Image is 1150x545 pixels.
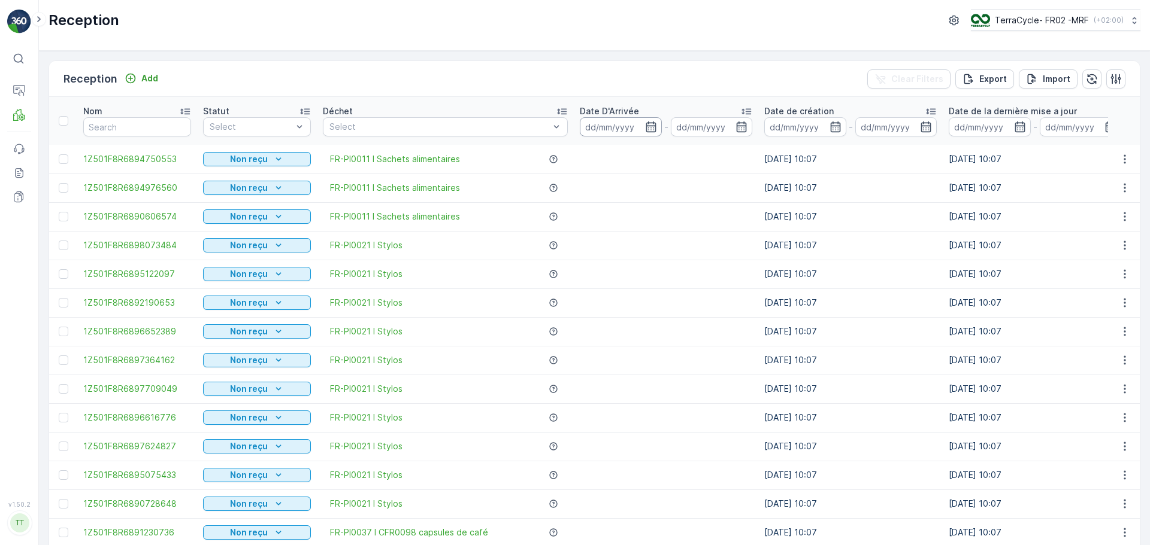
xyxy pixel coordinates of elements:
p: Non reçu [230,268,268,280]
p: Add [141,72,158,84]
p: Non reçu [230,526,268,538]
p: Non reçu [230,469,268,481]
td: [DATE] 10:07 [943,260,1127,288]
input: dd/mm/yyyy [949,117,1031,136]
td: [DATE] 10:07 [758,288,943,317]
p: Select [210,121,292,133]
a: FR-PI0011 I Sachets alimentaires [330,182,460,194]
td: [DATE] 10:07 [943,173,1127,202]
p: Non reçu [230,239,268,251]
a: 1Z501F8R6897624827 [83,440,191,452]
p: Date de création [764,105,834,117]
button: Non reçu [203,209,311,224]
span: FR-PI0021 I Stylos [330,383,402,395]
div: Toggle Row Selected [59,154,68,164]
span: v 1.50.2 [7,501,31,508]
button: Non reçu [203,468,311,482]
a: 1Z501F8R6896616776 [83,412,191,424]
input: dd/mm/yyyy [671,117,753,136]
button: Export [955,69,1014,89]
a: 1Z501F8R6891230736 [83,526,191,538]
p: Statut [203,105,229,117]
span: FR-PI0037 I CFR0098 capsules de café [330,526,488,538]
div: Toggle Row Selected [59,240,68,250]
button: Non reçu [203,439,311,453]
a: FR-PI0021 I Stylos [330,239,402,251]
a: FR-PI0021 I Stylos [330,354,402,366]
p: TerraCycle- FR02 -MRF [995,14,1089,26]
input: dd/mm/yyyy [855,117,937,136]
td: [DATE] 10:07 [943,346,1127,375]
a: 1Z501F8R6894750553 [83,153,191,165]
span: 1Z501F8R6896652389 [83,325,191,337]
p: Non reçu [230,182,268,194]
p: - [664,120,668,134]
p: Non reçu [230,354,268,366]
p: Export [979,73,1007,85]
button: TT [7,510,31,535]
p: Non reçu [230,412,268,424]
p: Nom [83,105,102,117]
button: Non reçu [203,353,311,367]
input: dd/mm/yyyy [1040,117,1122,136]
td: [DATE] 10:07 [758,461,943,489]
a: FR-PI0011 I Sachets alimentaires [330,211,460,223]
td: [DATE] 10:07 [943,489,1127,518]
td: [DATE] 10:07 [758,260,943,288]
td: [DATE] 10:07 [943,288,1127,317]
button: Non reçu [203,152,311,166]
p: Non reçu [230,297,268,309]
td: [DATE] 10:07 [758,489,943,518]
p: ( +02:00 ) [1094,16,1124,25]
a: 1Z501F8R6894976560 [83,182,191,194]
div: Toggle Row Selected [59,413,68,422]
div: Toggle Row Selected [59,298,68,307]
span: 1Z501F8R6897709049 [83,383,191,395]
td: [DATE] 10:07 [758,346,943,375]
td: [DATE] 10:07 [943,461,1127,489]
a: 1Z501F8R6898073484 [83,239,191,251]
input: Search [83,117,191,136]
p: Select [329,121,549,133]
a: 1Z501F8R6897364162 [83,354,191,366]
a: 1Z501F8R6890728648 [83,498,191,510]
button: Non reçu [203,324,311,339]
p: Reception [63,71,117,87]
p: Date D'Arrivée [580,105,639,117]
p: Non reçu [230,383,268,395]
p: Non reçu [230,325,268,337]
button: Import [1019,69,1078,89]
span: FR-PI0021 I Stylos [330,297,402,309]
p: Non reçu [230,440,268,452]
span: 1Z501F8R6895122097 [83,268,191,280]
button: Non reçu [203,181,311,195]
span: 1Z501F8R6890606574 [83,211,191,223]
button: Non reçu [203,267,311,281]
div: Toggle Row Selected [59,499,68,509]
img: terracycle.png [971,14,990,27]
td: [DATE] 10:07 [943,432,1127,461]
button: Non reçu [203,410,311,425]
p: Non reçu [230,498,268,510]
input: dd/mm/yyyy [764,117,846,136]
a: 1Z501F8R6895075433 [83,469,191,481]
input: dd/mm/yyyy [580,117,662,136]
a: FR-PI0011 I Sachets alimentaires [330,153,460,165]
a: FR-PI0021 I Stylos [330,469,402,481]
button: Non reçu [203,382,311,396]
span: FR-PI0021 I Stylos [330,412,402,424]
td: [DATE] 10:07 [758,173,943,202]
span: FR-PI0021 I Stylos [330,440,402,452]
td: [DATE] 10:07 [758,432,943,461]
button: Add [120,71,163,86]
td: [DATE] 10:07 [758,145,943,173]
div: Toggle Row Selected [59,442,68,451]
